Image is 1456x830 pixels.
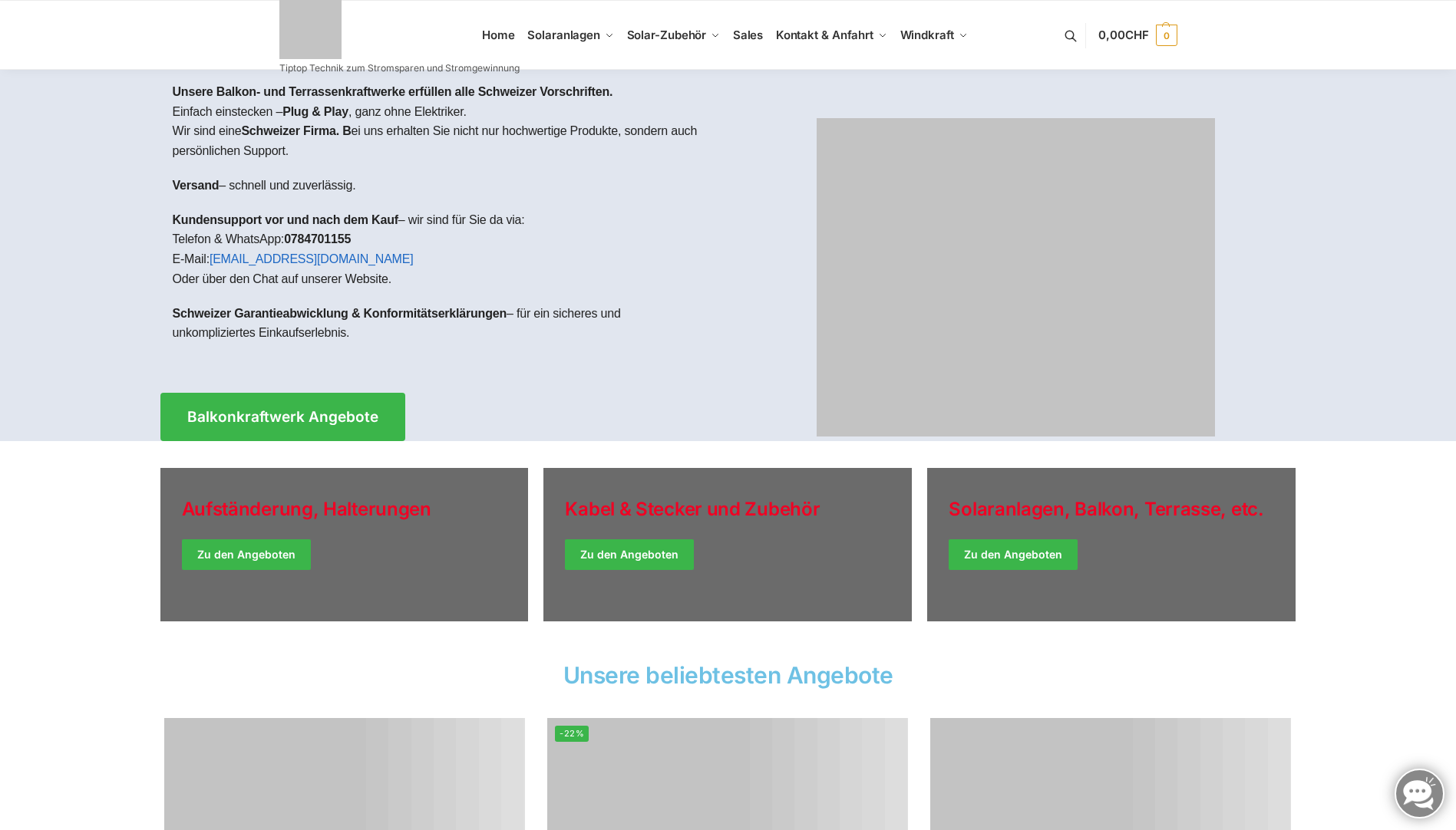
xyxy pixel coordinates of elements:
span: 0,00 [1098,28,1148,42]
p: – wir sind für Sie da via: Telefon & WhatsApp: E-Mail: Oder über den Chat auf unserer Website. [173,210,716,288]
strong: 0784701155 [284,232,351,245]
span: Solaranlagen [527,28,600,42]
strong: Unsere Balkon- und Terrassenkraftwerke erfüllen alle Schweizer Vorschriften. [173,85,613,98]
a: Solar-Zubehör [620,1,726,70]
a: Holiday Style [160,468,529,621]
span: Kontakt & Anfahrt [776,28,873,42]
a: Sales [726,1,769,70]
strong: Schweizer Firma. B [241,124,351,137]
span: CHF [1125,28,1149,42]
strong: Kundensupport vor und nach dem Kauf [173,213,398,226]
a: [EMAIL_ADDRESS][DOMAIN_NAME] [210,252,414,265]
p: Tiptop Technik zum Stromsparen und Stromgewinnung [279,64,520,73]
img: Home 1 [817,118,1215,436]
a: Holiday Style [543,468,912,621]
span: Windkraft [900,28,954,42]
p: – schnell und zuverlässig. [173,176,716,196]
a: Balkonkraftwerk Angebote [160,393,405,441]
a: Windkraft [893,1,974,70]
span: 0 [1156,25,1177,46]
span: Sales [733,28,764,42]
a: Solaranlagen [521,1,620,70]
strong: Plug & Play [282,105,348,118]
h2: Unsere beliebtesten Angebote [160,664,1296,687]
span: Balkonkraftwerk Angebote [187,410,378,424]
p: Wir sind eine ei uns erhalten Sie nicht nur hochwertige Produkte, sondern auch persönlichen Support. [173,121,716,160]
div: Einfach einstecken – , ganz ohne Elektriker. [160,70,728,370]
p: – für ein sicheres und unkompliziertes Einkaufserlebnis. [173,304,716,343]
strong: Schweizer Garantieabwicklung & Konformitätserklärungen [173,307,507,320]
strong: Versand [173,179,220,192]
a: 0,00CHF 0 [1098,12,1177,58]
a: Winter Jackets [927,468,1296,621]
a: Kontakt & Anfahrt [769,1,893,70]
span: Solar-Zubehör [627,28,707,42]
